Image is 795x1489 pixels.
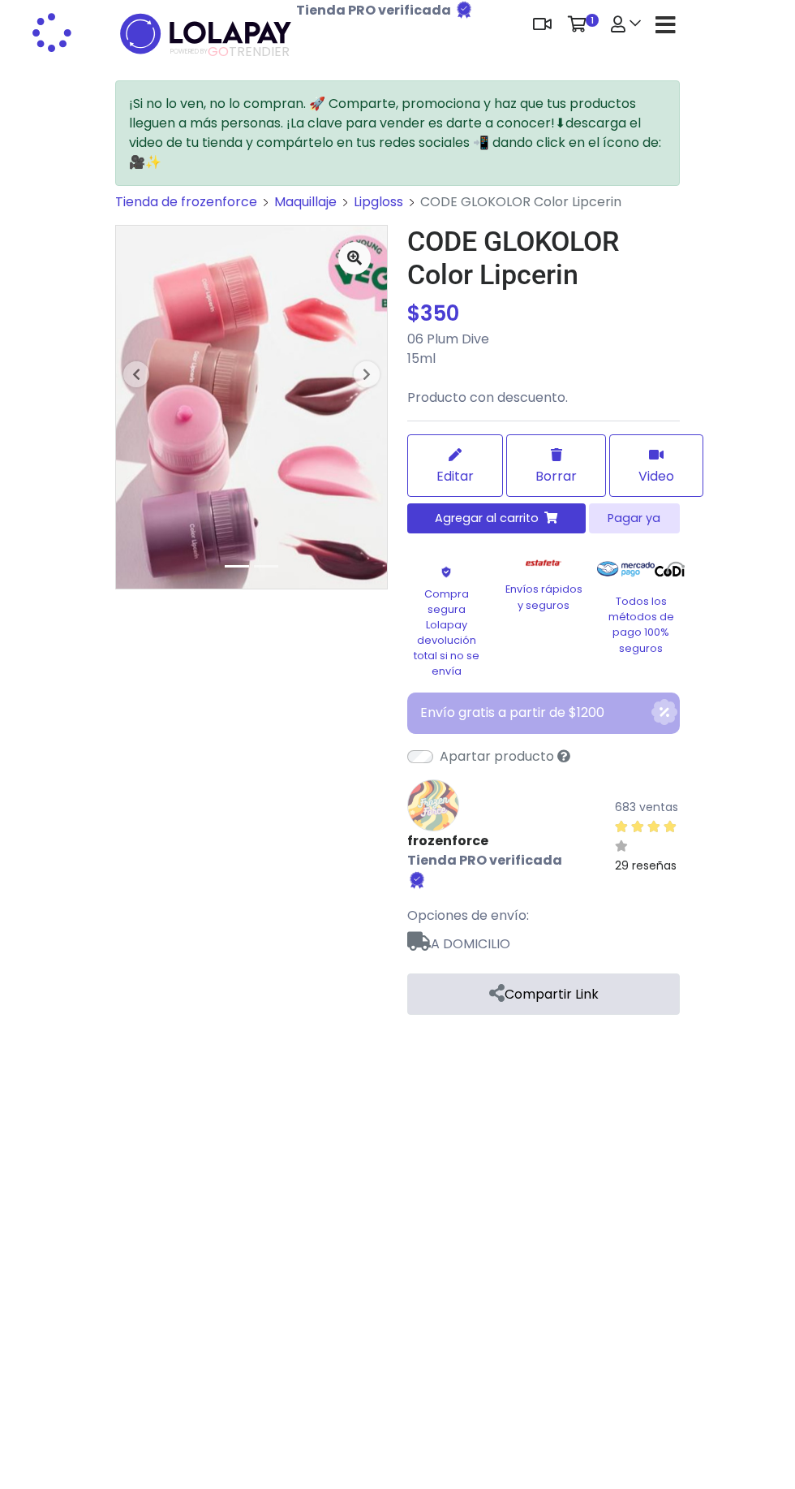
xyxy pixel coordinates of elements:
span: ¡Si no lo ven, no lo compran. 🚀 Comparte, promociona y haz que tus productos lleguen a más person... [129,94,661,171]
span: A DOMICILIO [407,926,680,954]
img: Mercado Pago Logo [597,553,655,585]
span: CODE GLOKOLOR Color Lipcerin [420,192,621,211]
span: TRENDIER [170,45,290,59]
img: Shield [423,566,470,577]
a: frozenforce [407,831,582,851]
b: Tienda PRO verificada [407,851,562,870]
p: Todos los métodos de pago 100% seguros [602,593,680,656]
span: Video [638,466,674,486]
span: GO [208,42,229,61]
b: Tienda PRO verificada [296,1,451,19]
img: Codi Logo [655,553,685,585]
a: Editar [407,434,503,497]
i: Sólo tú verás el producto listado en tu tienda pero podrás venderlo si compartes su enlace directo [557,749,570,762]
button: Agregar al carrito [407,503,586,533]
a: Maquillaje [274,192,337,211]
img: frozenforce [407,779,459,831]
h1: CODE GLOKOLOR Color Lipcerin [407,225,680,291]
span: 1 [586,14,599,27]
img: medium_1716736238921.jpeg [116,226,387,588]
span: POWERED BY [170,47,208,56]
small: 29 reseñas [615,857,677,874]
button: Borrar [506,434,606,497]
div: $ [407,298,680,330]
p: Envío gratis a partir de $1200 [420,703,651,723]
small: 683 ventas [615,799,678,815]
span: Editar [436,466,474,486]
span: Opciones de envío: [407,906,529,925]
img: Tienda verificada [407,870,427,890]
a: Tienda de frozenforce [115,192,257,211]
span: Agregar al carrito [435,510,539,527]
p: Envíos rápidos y seguros [505,581,582,612]
span: 350 [420,299,459,328]
a: Compartir Link [407,973,680,1015]
p: 06 Plum Dive 15ml Producto con descuento. [407,330,680,408]
img: Estafeta Logo [513,553,575,573]
nav: breadcrumb [115,192,680,225]
a: Lipgloss [354,192,403,211]
a: 29 reseñas [615,826,680,875]
button: Pagar ya [589,503,680,533]
div: 5 / 5 [615,817,680,856]
p: Compra segura Lolapay devolución total si no se envía [407,586,485,680]
img: logo [115,8,296,59]
button: Video [609,434,703,497]
label: Apartar producto [440,747,554,766]
span: Borrar [535,466,577,486]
